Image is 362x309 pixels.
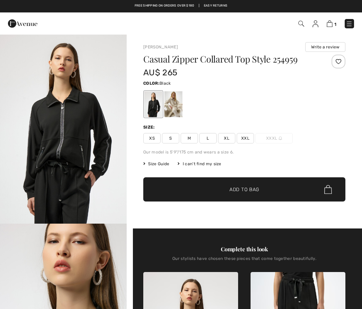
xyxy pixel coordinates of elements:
img: 1ère Avenue [8,17,37,30]
span: Color: [143,81,160,86]
span: XXXL [255,133,293,143]
span: M [181,133,198,143]
span: | [199,3,199,8]
span: XL [218,133,235,143]
button: Add to Bag [143,177,345,202]
button: Write a review [305,42,345,52]
div: I can't find my size [178,161,221,167]
a: 1 [327,19,336,28]
span: 1 [334,22,336,27]
a: 1ère Avenue [8,20,37,26]
span: Size Guide [143,161,169,167]
img: Search [298,21,304,27]
img: Menu [346,20,353,27]
img: Bag.svg [324,185,332,194]
span: L [199,133,217,143]
div: Size: [143,124,156,130]
span: S [162,133,179,143]
div: Our model is 5'9"/175 cm and wears a size 6. [143,149,345,155]
span: XS [143,133,161,143]
div: Birch [164,91,182,117]
div: Our stylists have chosen these pieces that come together beautifully. [143,256,345,266]
a: [PERSON_NAME] [143,45,178,49]
span: AU$ 265 [143,68,177,77]
span: Add to Bag [229,186,259,193]
a: Easy Returns [204,3,228,8]
img: Shopping Bag [327,20,333,27]
span: XXL [237,133,254,143]
span: Black [160,81,171,86]
h1: Casual Zipper Collared Top Style 254959 [143,55,312,64]
div: Black [144,91,162,117]
a: Free shipping on orders over $180 [135,3,194,8]
div: Complete this look [143,245,345,253]
img: My Info [313,20,318,27]
img: ring-m.svg [279,137,282,140]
